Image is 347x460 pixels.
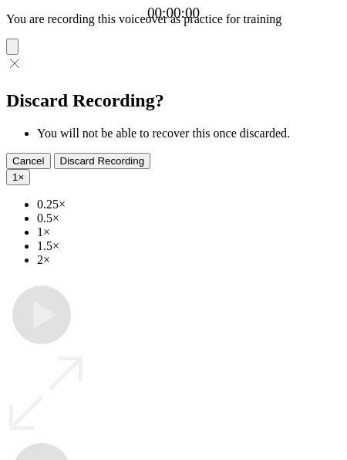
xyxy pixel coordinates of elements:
li: 1× [37,225,341,239]
h2: Discard Recording? [6,90,341,111]
li: 1.5× [37,239,341,253]
button: 1× [6,169,30,185]
p: You are recording this voiceover as practice for training [6,12,341,26]
li: 0.25× [37,198,341,211]
span: 1 [12,171,18,183]
li: 0.5× [37,211,341,225]
a: 00:00:00 [147,5,200,22]
li: You will not be able to recover this once discarded. [37,127,341,140]
button: Discard Recording [54,153,151,169]
button: Cancel [6,153,51,169]
li: 2× [37,253,341,267]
